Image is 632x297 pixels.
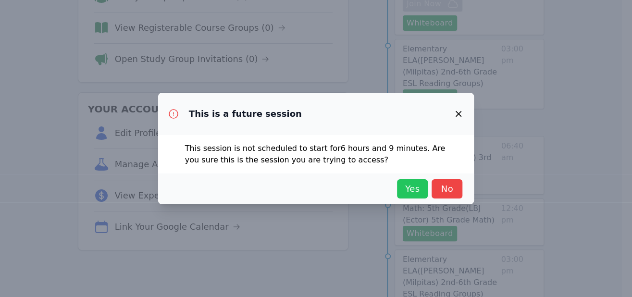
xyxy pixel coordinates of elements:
p: This session is not scheduled to start for 6 hours and 9 minutes . Are you sure this is the sessi... [185,143,447,166]
span: No [436,182,458,196]
button: No [432,179,462,198]
span: Yes [402,182,423,196]
h3: This is a future session [189,108,302,120]
button: Yes [397,179,428,198]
